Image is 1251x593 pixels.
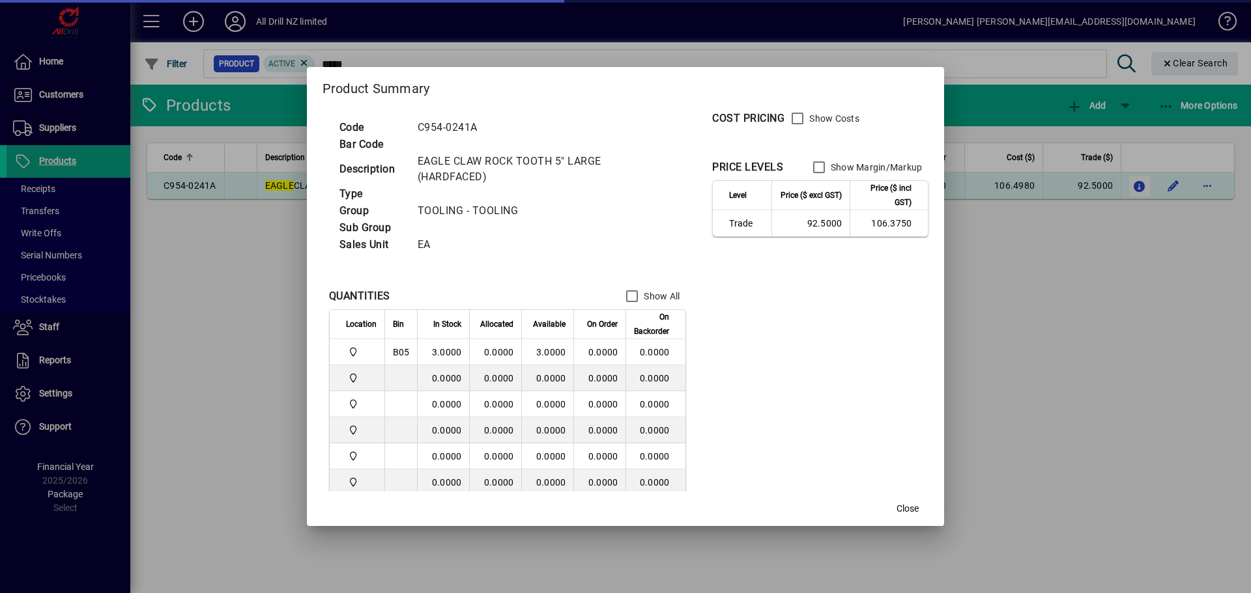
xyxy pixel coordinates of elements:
label: Show All [641,290,680,303]
td: 0.0000 [469,469,521,495]
span: 0.0000 [588,425,618,435]
span: Trade [729,217,764,230]
span: Bin [393,317,404,331]
td: C954-0241A [411,119,648,136]
span: On Backorder [634,310,669,338]
td: Code [333,119,411,136]
td: 0.0000 [417,417,469,443]
td: 0.0000 [417,365,469,391]
td: Type [333,186,411,202]
td: Sales Unit [333,236,411,253]
h2: Product Summary [307,67,945,105]
div: COST PRICING [712,111,784,126]
span: In Stock [433,317,461,331]
td: Sub Group [333,219,411,236]
td: 0.0000 [469,443,521,469]
td: 0.0000 [625,391,685,417]
td: B05 [384,339,418,365]
td: TOOLING - TOOLING [411,202,648,219]
span: 0.0000 [588,347,618,357]
td: 0.0000 [417,469,469,495]
td: 3.0000 [521,339,573,365]
span: 0.0000 [588,373,618,383]
td: EA [411,236,648,253]
span: 0.0000 [588,399,618,409]
td: 0.0000 [625,469,685,495]
span: On Order [587,317,618,331]
span: Price ($ excl GST) [781,188,842,202]
td: Group [333,202,411,219]
td: 0.0000 [625,365,685,391]
td: EAGLE CLAW ROCK TOOTH 5" LARGE (HARDFACED) [411,153,648,186]
td: 0.0000 [625,417,685,443]
td: 0.0000 [521,469,573,495]
td: 0.0000 [625,339,685,365]
td: 0.0000 [469,417,521,443]
td: 0.0000 [521,443,573,469]
td: 0.0000 [417,443,469,469]
td: 92.5000 [771,210,850,236]
td: 0.0000 [521,365,573,391]
td: 0.0000 [521,417,573,443]
td: 106.3750 [850,210,928,236]
td: 0.0000 [625,443,685,469]
span: Available [533,317,566,331]
td: 0.0000 [469,365,521,391]
td: 3.0000 [417,339,469,365]
label: Show Margin/Markup [828,161,923,174]
span: Location [346,317,377,331]
span: Close [897,502,919,516]
td: 0.0000 [417,391,469,417]
label: Show Costs [807,112,859,125]
td: Description [333,153,411,186]
span: Level [729,188,747,202]
span: 0.0000 [588,451,618,462]
span: Price ($ incl GST) [858,181,912,210]
span: 0.0000 [588,477,618,488]
div: PRICE LEVELS [712,159,783,175]
td: 0.0000 [521,391,573,417]
td: 0.0000 [469,339,521,365]
div: QUANTITIES [329,288,390,304]
td: Bar Code [333,136,411,153]
button: Close [887,497,928,521]
td: 0.0000 [469,391,521,417]
span: Allocated [480,317,513,331]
